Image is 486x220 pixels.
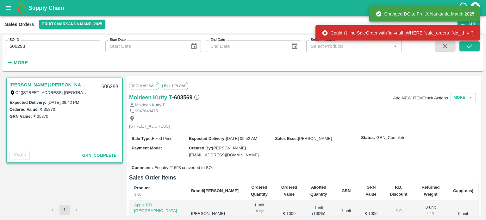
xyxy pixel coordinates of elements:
[451,93,476,102] button: More
[172,93,200,102] h6: - 603569
[339,208,353,220] div: 1 unit
[28,3,458,12] a: Supply Chain
[134,202,181,214] p: Apple RD [GEOGRAPHIC_DATA]
[390,185,408,197] b: P.D. Discount
[154,165,212,171] span: Enquiry 21693 converted to SO
[162,82,188,90] span: Bill Upload
[361,135,375,141] label: Status:
[206,40,286,52] input: End Date
[251,185,268,197] b: Ordered Quantity
[129,123,170,129] p: [STREET_ADDRESS]
[9,37,19,42] label: SO ID
[470,1,481,15] div: account of current user
[129,173,478,182] h6: Sales Order Items
[134,192,181,197] div: SKU
[310,185,327,197] b: Allotted Quantity
[82,153,116,158] span: GRN_Complete
[5,40,100,52] input: Enter SO ID
[40,107,55,112] label: ₹ 35870
[389,214,408,220] div: ₹ 0 / Unit
[129,82,159,90] span: Regular Sale
[98,79,122,94] div: 606293
[134,185,150,190] b: Product
[9,100,46,105] label: Expected Delivery :
[47,100,79,105] label: [DATE] 09:42 PM
[226,136,257,141] span: [DATE] 09:52 AM
[189,136,226,141] label: Expected Delivery :
[421,185,439,197] b: Returned Weight
[14,60,28,65] strong: More
[110,37,126,42] label: Start Date
[458,2,470,14] div: customer-support
[322,27,475,39] div: Couldn't find SaleOrder with 'id'=null [WHERE `sale_orders`.`dc_id` = ?]
[59,205,70,215] button: page 1
[105,40,185,52] input: Start Date
[298,136,332,141] span: [PERSON_NAME]
[275,136,298,141] label: Sales Exec :
[129,93,172,102] a: Moideen Kutty T
[281,185,297,197] b: Ordered Value
[16,90,287,95] label: C2([STREET_ADDRESS] [GEOGRAPHIC_DATA], [GEOGRAPHIC_DATA], [GEOGRAPHIC_DATA], [GEOGRAPHIC_DATA], [...
[134,214,181,220] div: 100CT
[453,188,473,193] b: Gap(Loss)
[5,20,34,28] div: Sales Orders
[391,42,399,50] button: Open
[152,136,172,141] span: Fixed Price
[366,185,377,197] b: GRN Value
[311,37,335,42] label: Select Products
[9,107,39,112] label: Ordered Value:
[189,146,212,150] label: Created By :
[16,2,28,14] img: logo
[9,81,89,89] a: [PERSON_NAME] [PERSON_NAME]([GEOGRAPHIC_DATA])
[188,40,200,52] button: Choose date
[418,210,443,216] div: 0 Kg
[341,188,351,193] b: GRN
[9,114,32,119] label: GRN Value:
[135,108,158,114] p: 9947648475
[33,114,48,119] label: ₹ 35870
[308,42,389,50] input: Select Products
[47,205,83,215] nav: pagination navigation
[289,40,301,52] button: Choose date
[191,188,239,193] b: Brand/[PERSON_NAME]
[189,146,259,157] span: [PERSON_NAME][EMAIL_ADDRESS][DOMAIN_NAME]
[28,5,64,11] b: Supply Chain
[389,208,408,214] div: ₹ 0
[376,135,405,141] span: GRN_Complete
[5,57,29,68] button: More
[1,1,16,15] button: open drawer
[132,136,152,141] label: Sale Type :
[39,20,105,29] button: Select DC
[376,8,475,20] div: Changed DC to FruitX Narkanda Mandi 2025
[132,165,153,171] label: Comment :
[249,208,270,220] div: 19 kgs (19kg/unit)
[132,146,162,150] label: Payment Mode :
[339,214,353,220] div: 19 Kg
[210,37,225,42] label: End Date
[135,102,165,108] p: Moideen Kutty T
